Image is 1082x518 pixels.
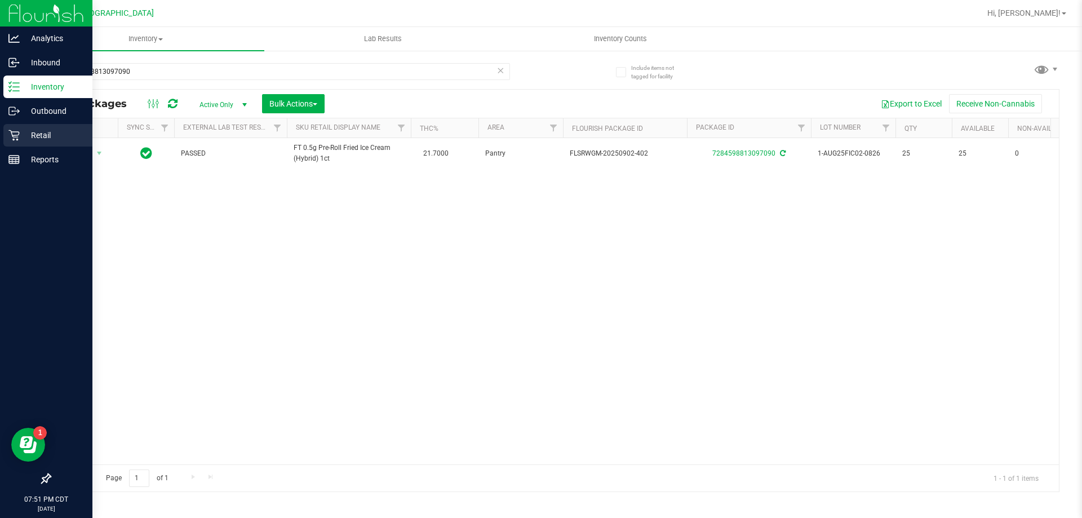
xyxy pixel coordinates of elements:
[961,125,995,132] a: Available
[8,57,20,68] inline-svg: Inbound
[820,123,861,131] a: Lot Number
[294,143,404,164] span: FT 0.5g Pre-Roll Fried Ice Cream (Hybrid) 1ct
[949,94,1042,113] button: Receive Non-Cannabis
[579,34,662,44] span: Inventory Counts
[5,504,87,513] p: [DATE]
[20,80,87,94] p: Inventory
[877,118,895,138] a: Filter
[127,123,170,131] a: Sync Status
[570,148,680,159] span: FLSRWGM-20250902-402
[20,56,87,69] p: Inbound
[296,123,380,131] a: Sku Retail Display Name
[985,470,1048,486] span: 1 - 1 of 1 items
[544,118,563,138] a: Filter
[27,27,264,51] a: Inventory
[50,63,510,80] input: Search Package ID, Item Name, SKU, Lot or Part Number...
[156,118,174,138] a: Filter
[20,104,87,118] p: Outbound
[349,34,417,44] span: Lab Results
[392,118,411,138] a: Filter
[20,32,87,45] p: Analytics
[268,118,287,138] a: Filter
[873,94,949,113] button: Export to Excel
[1017,125,1067,132] a: Non-Available
[712,149,775,157] a: 7284598813097090
[20,153,87,166] p: Reports
[262,94,325,113] button: Bulk Actions
[696,123,734,131] a: Package ID
[59,98,138,110] span: All Packages
[77,8,154,18] span: [GEOGRAPHIC_DATA]
[420,125,438,132] a: THC%
[8,33,20,44] inline-svg: Analytics
[20,129,87,142] p: Retail
[269,99,317,108] span: Bulk Actions
[485,148,556,159] span: Pantry
[8,105,20,117] inline-svg: Outbound
[987,8,1061,17] span: Hi, [PERSON_NAME]!
[5,494,87,504] p: 07:51 PM CDT
[183,123,272,131] a: External Lab Test Result
[496,63,504,78] span: Clear
[140,145,152,161] span: In Sync
[8,81,20,92] inline-svg: Inventory
[11,428,45,462] iframe: Resource center
[1015,148,1058,159] span: 0
[264,27,502,51] a: Lab Results
[904,125,917,132] a: Qty
[959,148,1001,159] span: 25
[487,123,504,131] a: Area
[27,34,264,44] span: Inventory
[902,148,945,159] span: 25
[572,125,643,132] a: Flourish Package ID
[92,145,107,161] span: select
[792,118,811,138] a: Filter
[8,130,20,141] inline-svg: Retail
[181,148,280,159] span: PASSED
[778,149,786,157] span: Sync from Compliance System
[96,470,178,487] span: Page of 1
[818,148,889,159] span: 1-AUG25FIC02-0826
[502,27,739,51] a: Inventory Counts
[33,426,47,440] iframe: Resource center unread badge
[418,145,454,162] span: 21.7000
[8,154,20,165] inline-svg: Reports
[631,64,688,81] span: Include items not tagged for facility
[129,470,149,487] input: 1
